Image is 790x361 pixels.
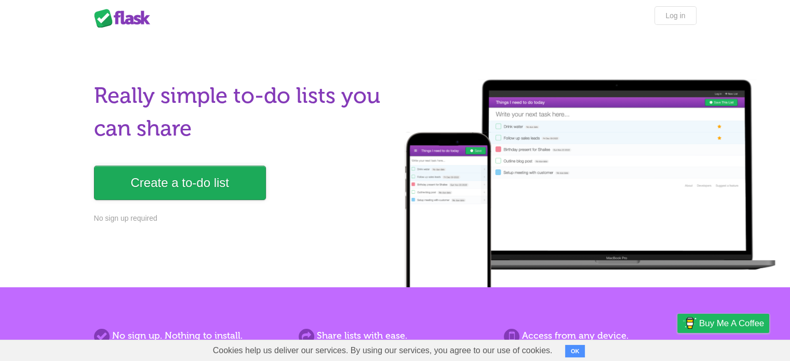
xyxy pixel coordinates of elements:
[94,213,389,224] p: No sign up required
[94,79,389,145] h1: Really simple to-do lists you can share
[203,340,563,361] span: Cookies help us deliver our services. By using our services, you agree to our use of cookies.
[94,9,156,28] div: Flask Lists
[682,314,697,332] img: Buy me a coffee
[94,329,286,343] h2: No sign up. Nothing to install.
[677,314,769,333] a: Buy me a coffee
[504,329,696,343] h2: Access from any device.
[94,166,266,200] a: Create a to-do list
[299,329,491,343] h2: Share lists with ease.
[654,6,696,25] a: Log in
[565,345,585,357] button: OK
[699,314,764,332] span: Buy me a coffee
